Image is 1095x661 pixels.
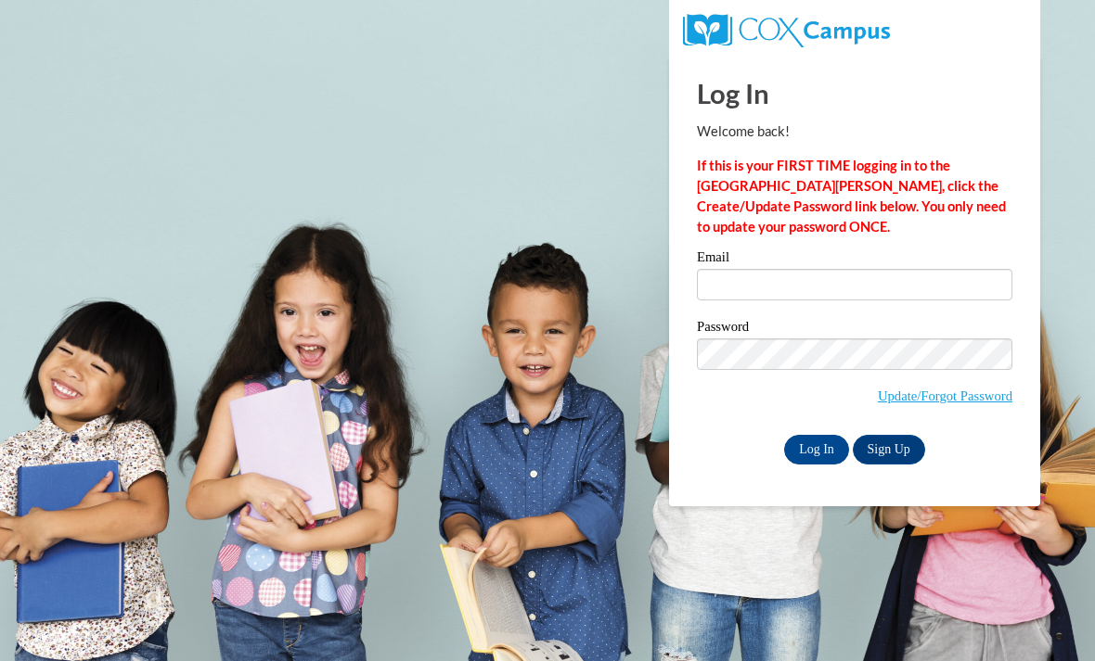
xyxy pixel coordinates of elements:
[878,388,1012,403] a: Update/Forgot Password
[697,250,1012,269] label: Email
[853,435,925,464] a: Sign Up
[697,158,1006,235] strong: If this is your FIRST TIME logging in to the [GEOGRAPHIC_DATA][PERSON_NAME], click the Create/Upd...
[784,435,849,464] input: Log In
[683,21,890,37] a: COX Campus
[697,121,1012,142] p: Welcome back!
[683,14,890,47] img: COX Campus
[697,74,1012,112] h1: Log In
[697,320,1012,338] label: Password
